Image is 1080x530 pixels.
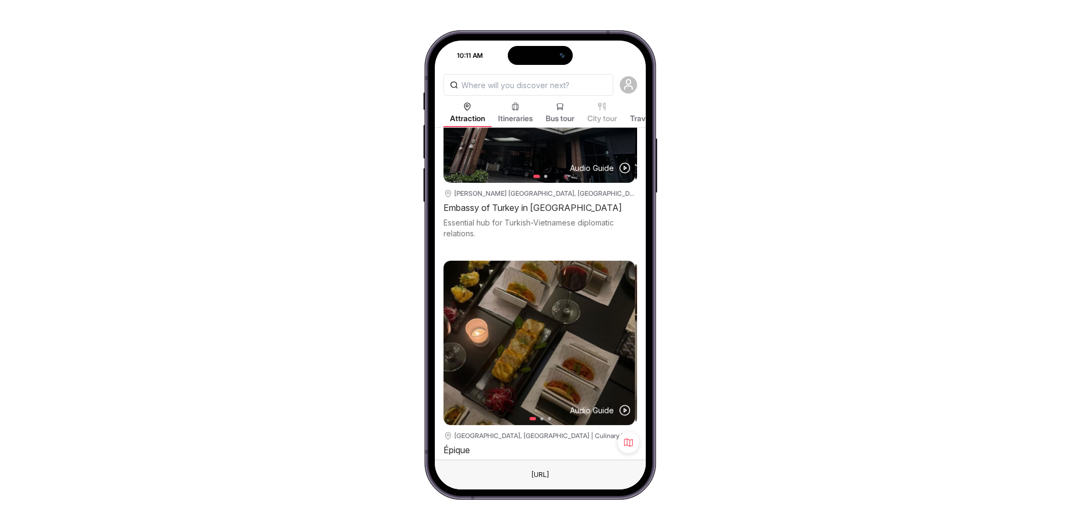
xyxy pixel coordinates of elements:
span: Travel Blog [630,113,668,124]
button: 2 [540,417,544,420]
span: Bus tour [546,113,574,124]
button: 2 [544,175,547,178]
div: Embassy of Turkey in [GEOGRAPHIC_DATA] [443,200,637,215]
span: Itineraries [498,113,533,124]
input: Where will you discover next? [443,74,613,96]
div: Épique [443,442,637,458]
span: Audio Guide [570,405,614,416]
div: [GEOGRAPHIC_DATA], [GEOGRAPHIC_DATA] | Culinary Experiences [454,432,637,440]
span: Audio Guide [570,162,614,174]
button: Audio Guide [569,162,632,175]
button: Audio Guide [569,404,632,417]
div: 10:11 AM [436,51,490,61]
button: 3 [548,417,551,420]
span: Attraction [450,113,485,124]
div: [PERSON_NAME] [GEOGRAPHIC_DATA], [GEOGRAPHIC_DATA] | Others [454,189,637,198]
button: 1 [533,175,540,178]
span: City tour [587,113,617,124]
button: 1 [529,417,536,420]
img: https://cdn3.clik.vn/clikhub/prod/storage/UNXL4CA6TPU7/E_PIQUE__3__JGMJ4CA6TPU7_large.jpg [443,261,635,425]
div: Essential hub for Turkish-Vietnamese diplomatic relations. [443,217,637,239]
div: This is a fake element. To change the URL just use the Browser text field on the top. [523,468,558,482]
